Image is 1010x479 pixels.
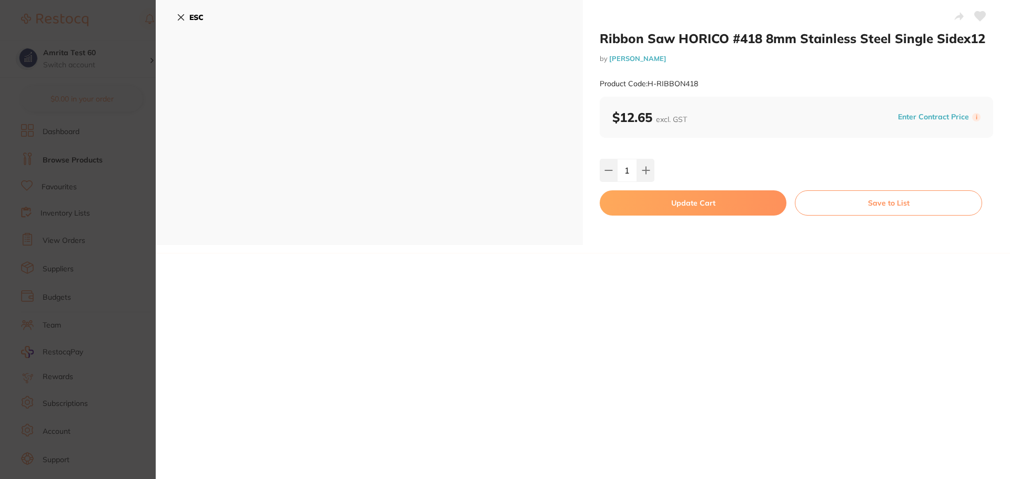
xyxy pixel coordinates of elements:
label: i [972,113,981,121]
b: $12.65 [612,109,687,125]
span: excl. GST [656,115,687,124]
button: Update Cart [600,190,786,216]
small: Product Code: H-RIBBON418 [600,79,698,88]
b: ESC [189,13,204,22]
button: Save to List [795,190,982,216]
h2: Ribbon Saw HORICO #418 8mm Stainless Steel Single Sidex12 [600,30,993,46]
button: ESC [177,8,204,26]
button: Enter Contract Price [895,112,972,122]
small: by [600,55,993,63]
a: [PERSON_NAME] [609,54,666,63]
